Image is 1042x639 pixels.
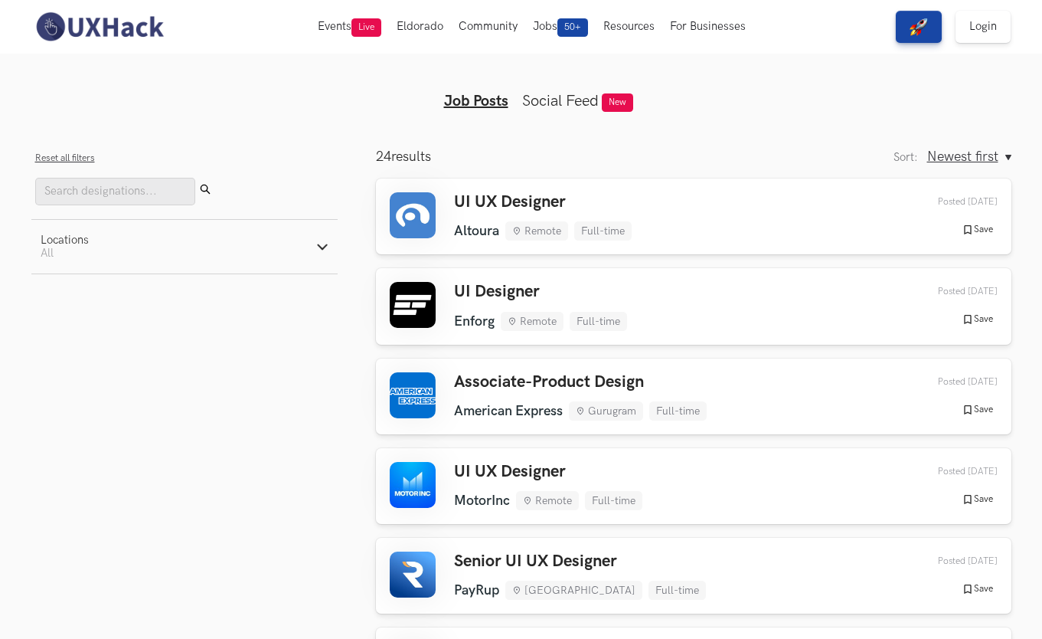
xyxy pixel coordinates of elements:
[957,223,998,237] button: Save
[376,268,1011,344] a: UI Designer Enforg Remote Full-time Posted [DATE] Save
[957,313,998,326] button: Save
[227,67,815,110] ul: Tabs Interface
[602,93,633,112] span: New
[454,223,499,239] li: Altoura
[902,196,998,208] div: 29th Sep
[41,234,89,247] div: Locations
[501,312,563,331] li: Remote
[516,491,579,510] li: Remote
[902,286,998,297] div: 27th Sep
[557,18,588,37] span: 50+
[902,466,998,477] div: 27th Sep
[454,403,563,419] li: American Express
[454,462,642,482] h3: UI UX Designer
[31,11,168,43] img: UXHack-logo.png
[522,92,599,110] a: Social Feed
[376,179,1011,254] a: UI UX Designer Altoura Remote Full-time Posted [DATE] Save
[444,92,508,110] a: Job Posts
[570,312,627,331] li: Full-time
[505,581,642,600] li: [GEOGRAPHIC_DATA]
[35,178,195,205] input: Search
[31,220,338,274] button: LocationsAll
[893,151,918,164] label: Sort:
[376,149,431,165] p: results
[902,555,998,567] div: 27th Sep
[376,538,1011,614] a: Senior UI UX Designer PayRup [GEOGRAPHIC_DATA] Full-time Posted [DATE] Save
[927,149,1011,165] button: Newest first, Sort:
[351,18,381,37] span: Live
[955,11,1011,43] a: Login
[454,282,627,302] h3: UI Designer
[649,401,707,421] li: Full-time
[927,149,998,165] span: Newest first
[41,247,54,260] span: All
[569,401,643,421] li: Gurugram
[454,493,510,509] li: MotorInc
[454,372,707,392] h3: Associate-Product Design
[35,152,95,164] button: Reset all filters
[902,376,998,388] div: 27th Sep
[648,581,706,600] li: Full-time
[454,313,495,329] li: Enforg
[585,491,642,510] li: Full-time
[910,18,928,36] img: rocket
[376,149,391,165] span: 24
[376,448,1011,524] a: UI UX Designer MotorInc Remote Full-time Posted [DATE] Save
[957,582,998,596] button: Save
[505,221,568,241] li: Remote
[957,403,998,417] button: Save
[454,582,499,598] li: PayRup
[376,359,1011,434] a: Associate-Product Design American Express Gurugram Full-time Posted [DATE] Save
[454,552,706,572] h3: Senior UI UX Designer
[574,221,632,241] li: Full-time
[454,192,632,212] h3: UI UX Designer
[957,493,998,506] button: Save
